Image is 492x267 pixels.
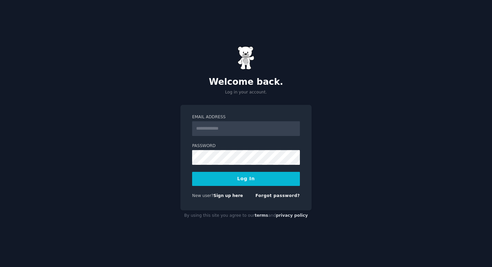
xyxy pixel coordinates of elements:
a: Sign up here [214,193,243,198]
a: terms [255,213,268,218]
a: Forgot password? [255,193,300,198]
a: privacy policy [276,213,308,218]
img: Gummy Bear [238,46,254,70]
label: Password [192,143,300,149]
label: Email Address [192,114,300,120]
button: Log In [192,172,300,186]
span: New user? [192,193,214,198]
div: By using this site you agree to our and [180,210,312,221]
p: Log in your account. [180,89,312,95]
h2: Welcome back. [180,77,312,87]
